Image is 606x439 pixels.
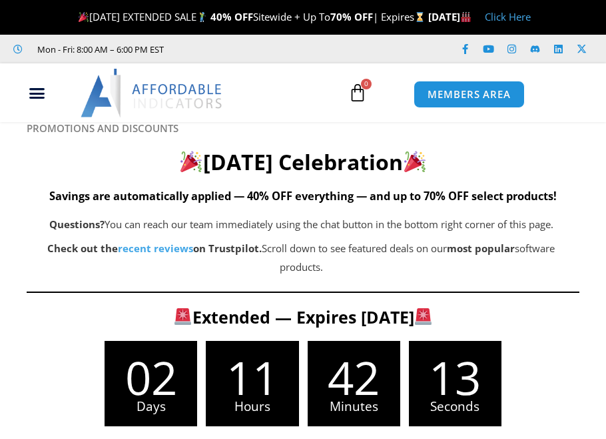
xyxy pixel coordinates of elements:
strong: Check out the on Trustpilot. [47,242,262,255]
span: 13 [409,354,501,400]
span: 42 [308,354,400,400]
img: LogoAI | Affordable Indicators – NinjaTrader [81,69,224,117]
span: Days [105,400,197,413]
a: 0 [328,73,387,112]
a: Click Here [485,10,531,23]
span: Seconds [409,400,501,413]
strong: 40% OFF [210,10,253,23]
a: recent reviews [118,242,193,255]
span: Mon - Fri: 8:00 AM – 6:00 PM EST [34,41,164,57]
h6: PROMOTIONS AND DISCOUNTS [27,122,579,135]
img: 🚨 [174,308,191,325]
h3: Extended — Expires [DATE] [7,306,599,328]
img: 🏌️‍♂️ [197,12,207,22]
span: MEMBERS AREA [428,89,511,99]
h2: [DATE] Celebration [27,148,579,176]
p: Scroll down to see featured deals on our software products. [27,240,576,277]
iframe: Customer reviews powered by Trustpilot [174,43,374,56]
span: 02 [105,354,197,400]
img: 🏭 [461,12,471,22]
b: most popular [447,242,515,255]
span: 11 [206,354,298,400]
img: ⌛ [415,12,425,22]
span: [DATE] EXTENDED SALE Sitewide + Up To | Expires [75,10,428,23]
img: 🎉 [79,12,89,22]
strong: 70% OFF [330,10,373,23]
h5: Savings are automatically applied — 40% OFF everything — and up to 70% OFF select products! [27,189,579,203]
img: 🎉 [404,151,426,172]
span: Minutes [308,400,400,413]
strong: [DATE] [428,10,471,23]
span: 0 [361,79,372,89]
b: Questions? [49,217,105,231]
img: 🚨 [415,308,432,325]
span: Hours [206,400,298,413]
div: Menu Toggle [7,81,67,106]
a: MEMBERS AREA [414,81,525,108]
img: 🎉 [180,151,202,172]
p: You can reach our team immediately using the chat button in the bottom right corner of this page. [27,215,576,234]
